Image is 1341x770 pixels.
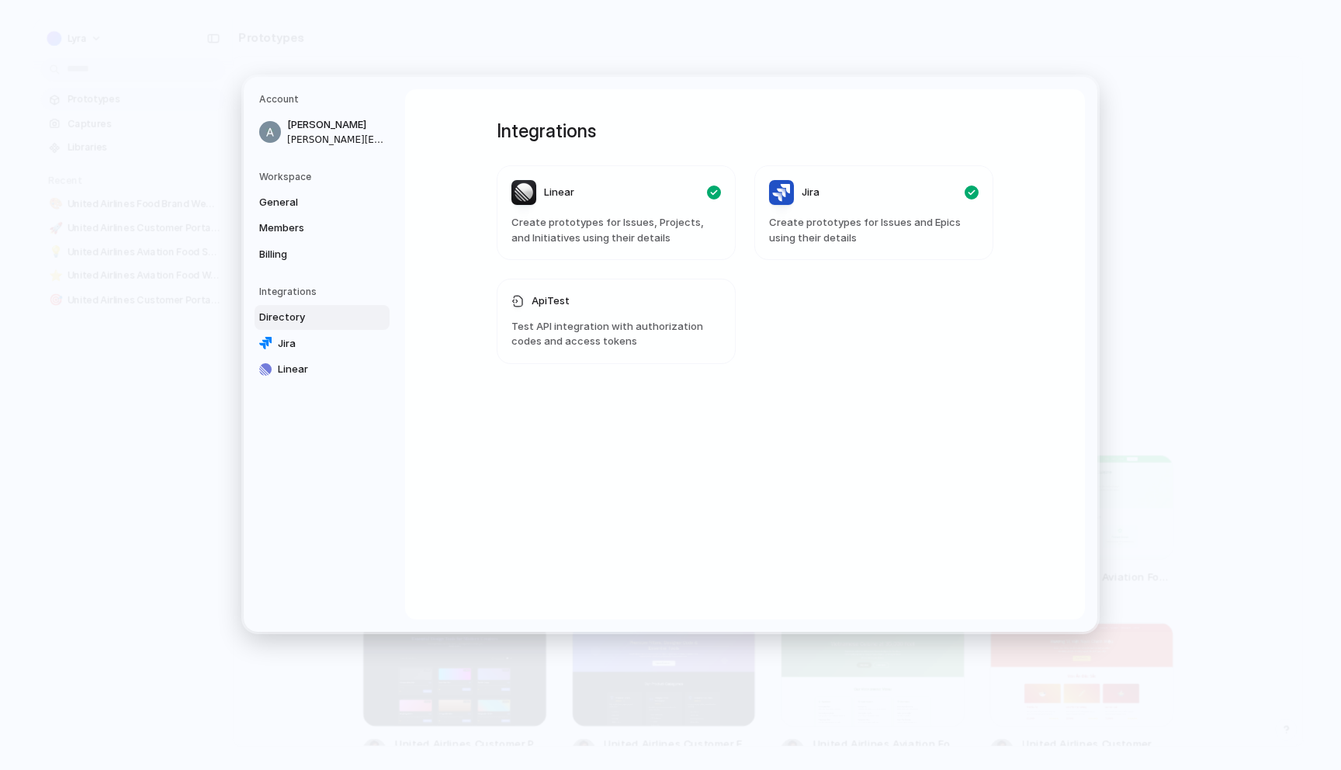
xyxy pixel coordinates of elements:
span: Directory [259,310,359,325]
span: Linear [278,362,377,377]
a: Members [255,216,390,241]
span: [PERSON_NAME] [287,117,386,133]
a: Directory [255,305,390,330]
h5: Integrations [259,285,390,299]
span: Test API integration with authorization codes and access tokens [511,318,721,349]
a: Jira [255,331,390,356]
a: General [255,189,390,214]
h5: Account [259,92,390,106]
a: Billing [255,241,390,266]
span: Linear [544,185,574,200]
span: Jira [278,335,377,351]
span: [PERSON_NAME][EMAIL_ADDRESS][DOMAIN_NAME] [287,132,386,146]
span: General [259,194,359,210]
span: Billing [259,246,359,262]
a: [PERSON_NAME][PERSON_NAME][EMAIL_ADDRESS][DOMAIN_NAME] [255,113,390,151]
span: Create prototypes for Issues, Projects, and Initiatives using their details [511,215,721,245]
span: Jira [802,185,819,200]
h1: Integrations [497,117,993,145]
span: ApiTest [532,293,570,309]
span: Members [259,220,359,236]
span: Create prototypes for Issues and Epics using their details [769,215,979,245]
h5: Workspace [259,169,390,183]
a: Linear [255,357,390,382]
